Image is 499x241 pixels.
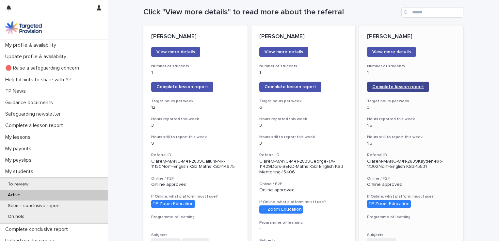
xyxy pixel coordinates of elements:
p: Online approved [259,187,348,193]
h3: If Online, what platform must I use? [259,200,348,205]
p: 3 [259,141,348,146]
p: [PERSON_NAME] [259,33,348,40]
p: On hold [3,214,30,219]
p: My payslips [3,157,37,163]
p: 1.5 [367,123,456,128]
h3: Number of students [367,64,456,69]
p: Complete conclusive report [3,226,73,233]
p: Active [3,192,26,198]
h3: Target hours per week [367,99,456,104]
h3: Target hours per week [151,99,240,104]
h3: Programme of learning [259,220,348,225]
h3: Hours reported this week [151,117,240,122]
h3: Hours reported this week [259,117,348,122]
h3: Hours still to report this week [367,135,456,140]
h3: Online / F2F [259,182,348,187]
a: View more details [367,47,416,57]
p: - [367,220,456,226]
p: Online approved [151,182,240,187]
p: [PERSON_NAME] [151,33,240,40]
p: ClareM-MANC-M41-2839Callum-NR-11120Norf--English KS3 Maths KS3-14975 [151,159,240,170]
span: Complete lesson report [372,85,424,89]
a: Complete lesson report [367,82,429,92]
a: View more details [151,47,200,57]
h3: Number of students [151,64,240,69]
h3: Target hours per week [259,99,348,104]
img: M5nRWzHhSzIhMunXDL62 [5,21,42,34]
span: View more details [372,50,411,54]
div: TP Zoom Education [367,200,411,208]
p: 3 [259,123,348,128]
a: Complete lesson report [151,82,213,92]
p: Complete a lesson report [3,122,68,129]
p: 1.5 [367,141,456,146]
h3: If Online, what platform must I use? [367,194,456,199]
p: 1 [259,70,348,75]
p: Update profile & availability [3,54,72,60]
p: Helpful hints to share with YP [3,77,77,83]
p: My payouts [3,146,37,152]
p: My profile & availability [3,42,61,48]
p: 12 [151,105,240,110]
p: [PERSON_NAME] [367,33,456,40]
p: 9 [151,141,240,146]
p: Guidance documents [3,100,58,106]
p: ClareM-MANC-M41-2839Kayden-NR-11302Norf--English KS3-15531 [367,159,456,170]
h3: Hours reported this week [367,117,456,122]
p: My students [3,169,39,175]
p: To review [3,182,34,187]
p: TP News [3,88,31,94]
p: 3 [151,123,240,128]
h3: Referral ID [259,153,348,158]
h3: Referral ID [151,153,240,158]
p: Submit conclusive report [3,203,65,209]
span: Complete lesson report [156,85,208,89]
h1: Click "View more details" to read more about the referral [143,8,399,17]
p: 🔴 Raise a safeguarding concern [3,65,84,71]
h3: Programme of learning [151,215,240,220]
span: View more details [265,50,303,54]
a: View more details [259,47,308,57]
div: TP Zoom Education [151,200,195,208]
h3: If Online, what platform must I use? [151,194,240,199]
p: - [259,226,348,232]
h3: Number of students [259,64,348,69]
h3: Subjects [367,233,456,238]
p: My lessons [3,134,36,140]
div: TP Zoom Education [259,205,303,214]
input: Search [401,7,463,18]
p: Safeguarding newsletter [3,111,66,117]
p: 6 [259,105,348,110]
h3: Hours still to report this week [151,135,240,140]
p: Online approved [367,182,456,187]
span: Complete lesson report [265,85,316,89]
p: 1 [367,70,456,75]
h3: Programme of learning [367,215,456,220]
h3: Online / F2F [367,176,456,181]
p: ClareM-MANC-M41-2839George-TA-11429Dors-SEND-Maths KS3 English KS3 Mentoring-15406 [259,159,348,175]
h3: Referral ID [367,153,456,158]
span: View more details [156,50,195,54]
h3: Online / F2F [151,176,240,181]
h3: Subjects [151,233,240,238]
p: - [151,220,240,226]
a: Complete lesson report [259,82,321,92]
h3: Hours still to report this week [259,135,348,140]
p: 3 [367,105,456,110]
p: 1 [151,70,240,75]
